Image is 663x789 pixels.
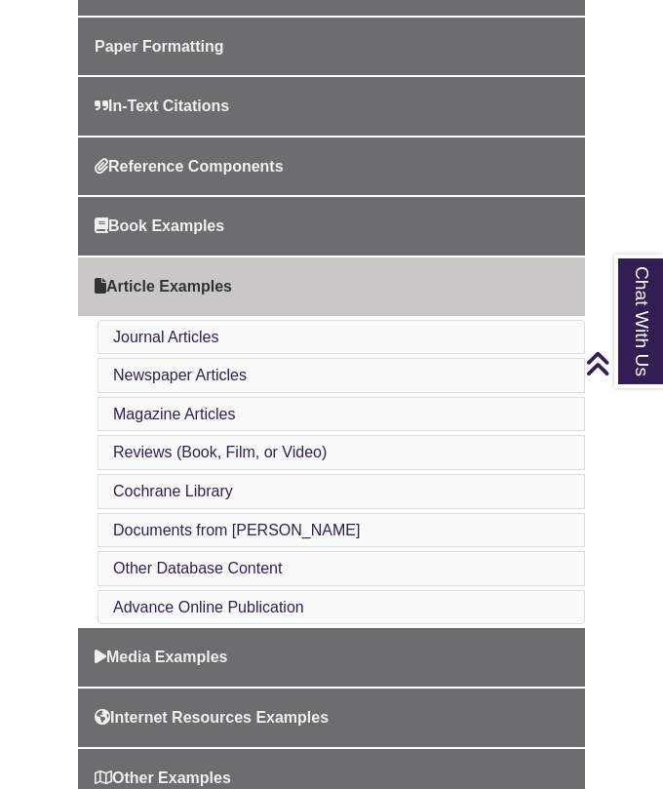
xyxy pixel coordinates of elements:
[113,406,235,422] a: Magazine Articles
[113,329,219,345] a: Journal Articles
[78,197,585,256] a: Book Examples
[585,350,658,376] a: Back to Top
[78,689,585,747] a: Internet Resources Examples
[78,18,585,76] a: Paper Formatting
[95,38,223,55] span: Paper Formatting
[78,257,585,316] a: Article Examples
[78,138,585,196] a: Reference Components
[95,98,229,114] span: In-Text Citations
[95,709,329,726] span: Internet Resources Examples
[95,649,228,665] span: Media Examples
[113,444,327,460] a: Reviews (Book, Film, or Video)
[113,367,247,383] a: Newspaper Articles
[78,77,585,136] a: In-Text Citations
[113,483,233,499] a: Cochrane Library
[113,560,282,576] a: Other Database Content
[113,522,360,538] a: Documents from [PERSON_NAME]
[95,278,232,295] span: Article Examples
[95,158,284,175] span: Reference Components
[78,628,585,687] a: Media Examples
[113,599,304,615] a: Advance Online Publication
[95,769,231,786] span: Other Examples
[95,217,224,234] span: Book Examples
